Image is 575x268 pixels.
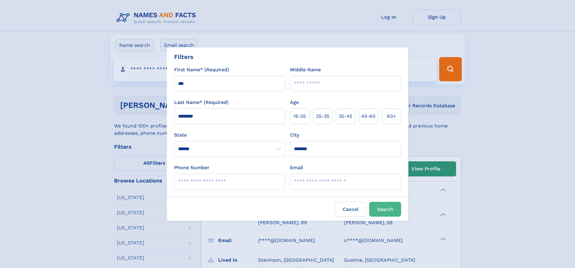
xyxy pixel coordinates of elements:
span: 18‑25 [293,113,306,120]
label: Cancel [335,202,367,217]
label: City [290,131,299,139]
label: State [174,131,285,139]
span: 45‑60 [361,113,375,120]
span: 25‑35 [316,113,329,120]
span: 35‑45 [339,113,352,120]
div: Filters [174,52,193,61]
label: Email [290,164,303,171]
label: Last Name* (Required) [174,99,228,106]
label: First Name* (Required) [174,66,229,73]
label: Middle Name [290,66,321,73]
label: Phone Number [174,164,209,171]
span: 60+ [387,113,396,120]
button: Search [369,202,401,217]
label: Age [290,99,299,106]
